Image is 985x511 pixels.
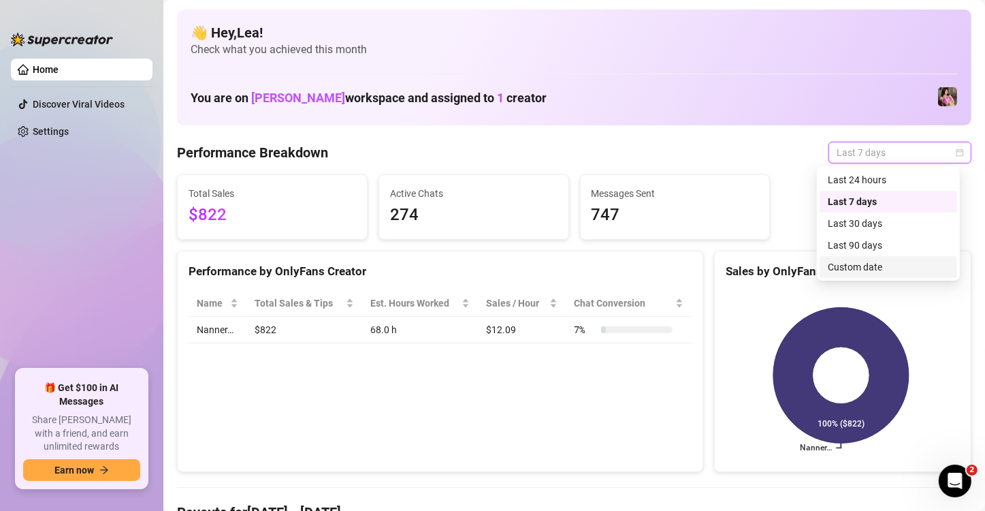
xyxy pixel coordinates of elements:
[189,186,356,201] span: Total Sales
[486,296,547,311] span: Sales / Hour
[11,33,113,46] img: logo-BBDzfeDw.svg
[189,290,246,317] th: Name
[566,290,692,317] th: Chat Conversion
[370,296,459,311] div: Est. Hours Worked
[251,91,345,105] span: [PERSON_NAME]
[939,465,971,497] iframe: Intercom live chat
[820,213,957,234] div: Last 30 days
[828,260,949,275] div: Custom date
[23,414,140,454] span: Share [PERSON_NAME] with a friend, and earn unlimited rewards
[33,126,69,137] a: Settings
[177,143,328,162] h4: Performance Breakdown
[33,99,125,110] a: Discover Viral Videos
[478,290,566,317] th: Sales / Hour
[478,317,566,343] td: $12.09
[800,444,832,453] text: Nanner…
[574,296,673,311] span: Chat Conversion
[828,238,949,253] div: Last 90 days
[820,234,957,256] div: Last 90 days
[938,87,957,106] img: Nanner
[828,194,949,209] div: Last 7 days
[33,64,59,75] a: Home
[191,42,958,57] span: Check what you achieved this month
[820,191,957,213] div: Last 7 days
[189,317,246,343] td: Nanner…
[246,290,361,317] th: Total Sales & Tips
[592,186,759,201] span: Messages Sent
[828,216,949,231] div: Last 30 days
[23,382,140,408] span: 🎁 Get $100 in AI Messages
[54,465,94,476] span: Earn now
[390,186,558,201] span: Active Chats
[191,23,958,42] h4: 👋 Hey, Lea !
[255,296,342,311] span: Total Sales & Tips
[189,202,356,228] span: $822
[956,149,964,157] span: calendar
[23,459,140,481] button: Earn nowarrow-right
[592,202,759,228] span: 747
[497,91,504,105] span: 1
[197,296,227,311] span: Name
[246,317,361,343] td: $822
[820,169,957,191] div: Last 24 hours
[837,142,963,163] span: Last 7 days
[390,202,558,228] span: 274
[362,317,478,343] td: 68.0 h
[967,465,978,476] span: 2
[828,172,949,187] div: Last 24 hours
[574,322,596,337] span: 7 %
[191,91,547,106] h1: You are on workspace and assigned to creator
[820,256,957,278] div: Custom date
[726,262,960,281] div: Sales by OnlyFans Creator
[99,465,109,475] span: arrow-right
[189,262,692,281] div: Performance by OnlyFans Creator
